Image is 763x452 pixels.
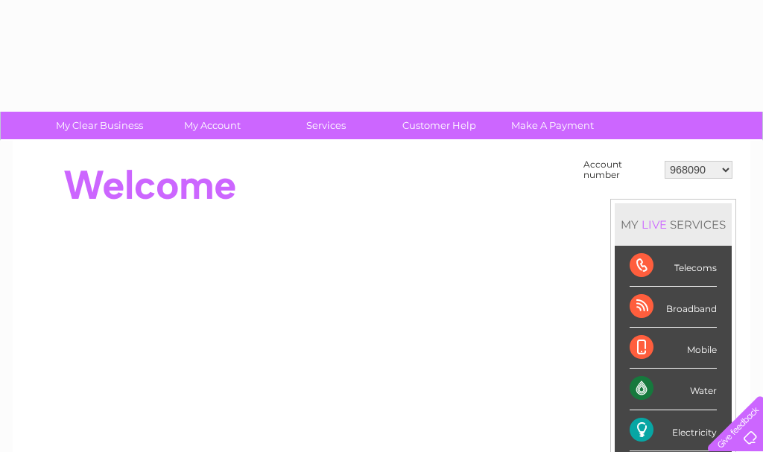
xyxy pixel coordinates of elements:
td: Account number [580,156,661,184]
div: LIVE [639,217,670,232]
div: Mobile [630,328,717,369]
a: Customer Help [378,112,501,139]
div: Water [630,369,717,410]
a: Services [265,112,387,139]
a: My Account [151,112,274,139]
a: My Clear Business [38,112,161,139]
div: Electricity [630,410,717,451]
div: MY SERVICES [615,203,732,246]
div: Broadband [630,287,717,328]
a: Make A Payment [491,112,614,139]
div: Telecoms [630,246,717,287]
